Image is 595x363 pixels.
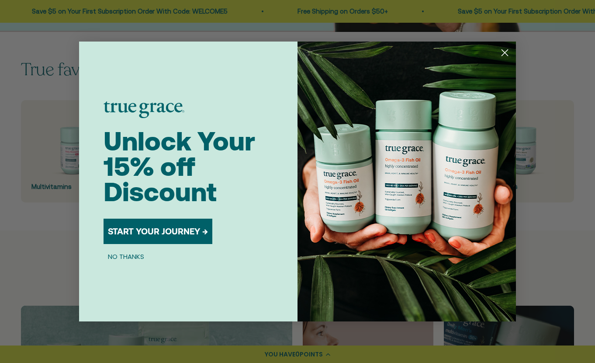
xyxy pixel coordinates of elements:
[297,42,516,321] img: 098727d5-50f8-4f9b-9554-844bb8da1403.jpeg
[104,219,212,244] button: START YOUR JOURNEY →
[497,45,512,60] button: Close dialog
[104,251,149,262] button: NO THANKS
[104,101,184,118] img: logo placeholder
[104,126,255,207] span: Unlock Your 15% off Discount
